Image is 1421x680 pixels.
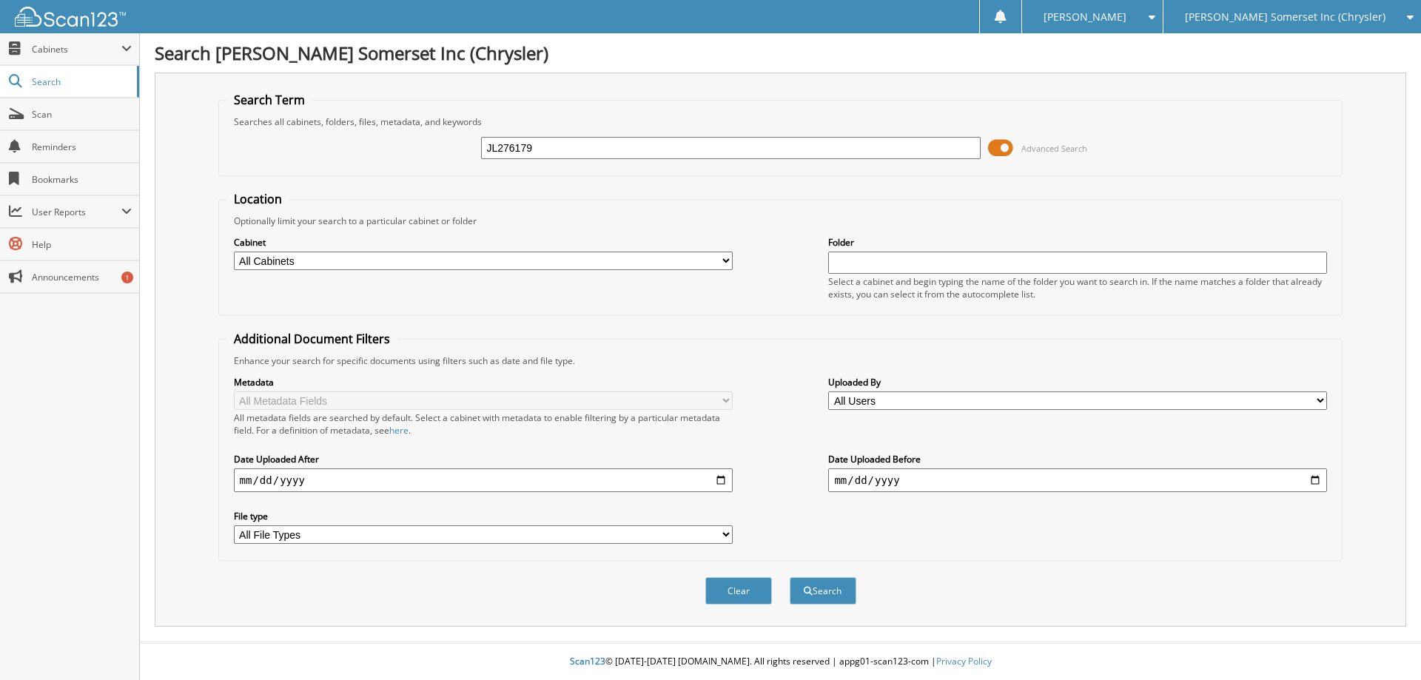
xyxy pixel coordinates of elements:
[155,41,1406,65] h1: Search [PERSON_NAME] Somerset Inc (Chrysler)
[705,577,772,605] button: Clear
[32,173,132,186] span: Bookmarks
[226,215,1335,227] div: Optionally limit your search to a particular cabinet or folder
[226,115,1335,128] div: Searches all cabinets, folders, files, metadata, and keywords
[226,92,312,108] legend: Search Term
[570,655,605,667] span: Scan123
[1347,609,1421,680] iframe: Chat Widget
[234,468,733,492] input: start
[32,43,121,55] span: Cabinets
[234,411,733,437] div: All metadata fields are searched by default. Select a cabinet with metadata to enable filtering b...
[226,354,1335,367] div: Enhance your search for specific documents using filters such as date and file type.
[32,271,132,283] span: Announcements
[828,468,1327,492] input: end
[790,577,856,605] button: Search
[828,453,1327,465] label: Date Uploaded Before
[828,275,1327,300] div: Select a cabinet and begin typing the name of the folder you want to search in. If the name match...
[1044,13,1126,21] span: [PERSON_NAME]
[15,7,126,27] img: scan123-logo-white.svg
[234,510,733,522] label: File type
[32,108,132,121] span: Scan
[936,655,992,667] a: Privacy Policy
[140,644,1421,680] div: © [DATE]-[DATE] [DOMAIN_NAME]. All rights reserved | appg01-scan123-com |
[226,331,397,347] legend: Additional Document Filters
[389,424,409,437] a: here
[32,75,130,88] span: Search
[121,272,133,283] div: 1
[32,141,132,153] span: Reminders
[32,238,132,251] span: Help
[1185,13,1385,21] span: [PERSON_NAME] Somerset Inc (Chrysler)
[1021,143,1087,154] span: Advanced Search
[828,236,1327,249] label: Folder
[828,376,1327,388] label: Uploaded By
[234,376,733,388] label: Metadata
[234,236,733,249] label: Cabinet
[32,206,121,218] span: User Reports
[226,191,289,207] legend: Location
[234,453,733,465] label: Date Uploaded After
